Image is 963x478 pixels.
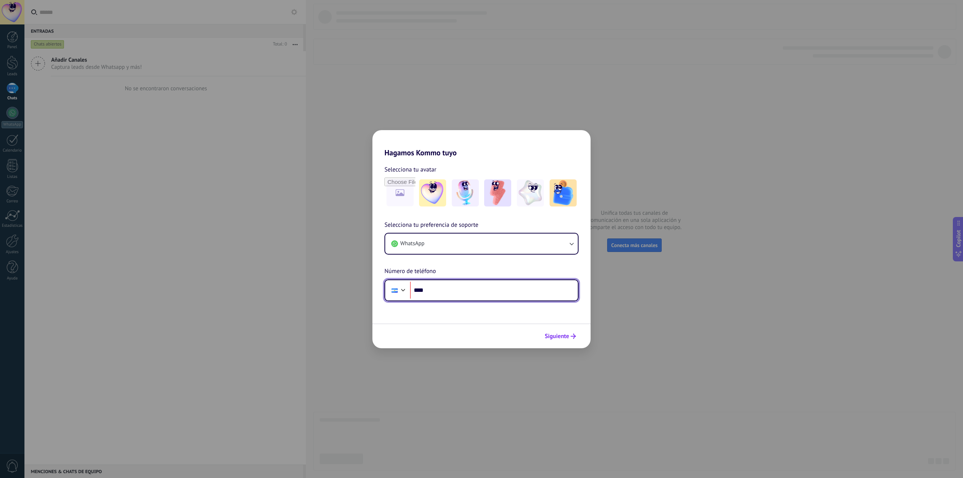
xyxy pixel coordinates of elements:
span: Selecciona tu avatar [384,165,436,175]
button: WhatsApp [385,234,578,254]
span: Siguiente [545,334,569,339]
div: Nicaragua: + 505 [387,282,402,298]
img: -4.jpeg [517,179,544,206]
button: Siguiente [541,330,579,343]
h2: Hagamos Kommo tuyo [372,130,591,157]
img: -3.jpeg [484,179,511,206]
img: -5.jpeg [550,179,577,206]
img: -2.jpeg [452,179,479,206]
span: WhatsApp [400,240,424,247]
img: -1.jpeg [419,179,446,206]
span: Selecciona tu preferencia de soporte [384,220,478,230]
span: Número de teléfono [384,267,436,276]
